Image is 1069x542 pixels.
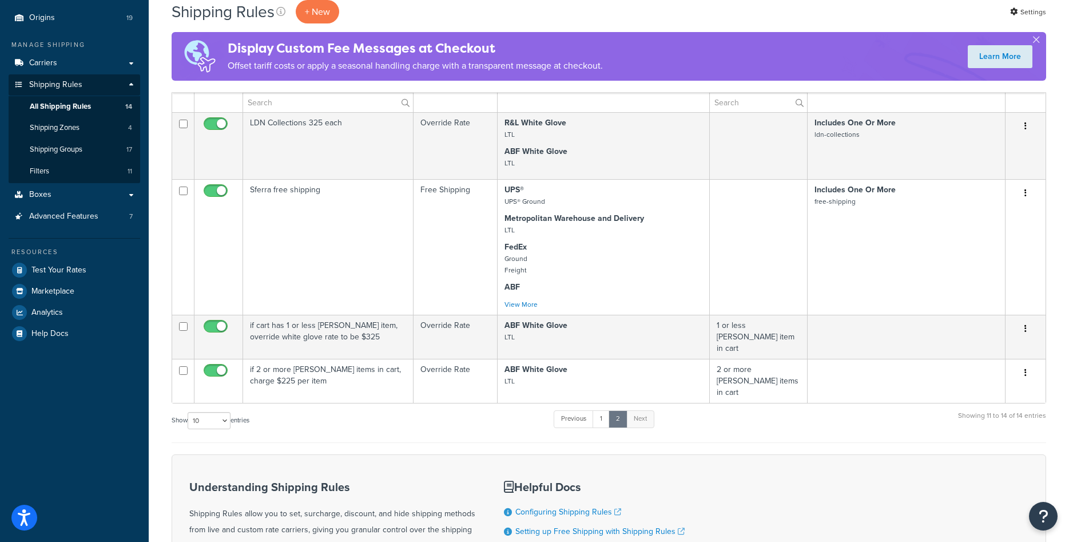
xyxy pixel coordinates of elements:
[9,139,140,160] a: Shipping Groups 17
[1010,4,1046,20] a: Settings
[9,206,140,227] li: Advanced Features
[504,332,515,342] small: LTL
[9,206,140,227] a: Advanced Features 7
[9,302,140,323] a: Analytics
[9,184,140,205] a: Boxes
[814,196,856,207] small: free-shipping
[9,161,140,182] li: Filters
[414,179,498,315] td: Free Shipping
[515,506,621,518] a: Configuring Shipping Rules
[126,13,133,23] span: 19
[9,161,140,182] a: Filters 11
[504,196,545,207] small: UPS® Ground
[9,7,140,29] li: Origins
[710,315,808,359] td: 1 or less [PERSON_NAME] item in cart
[414,112,498,179] td: Override Rate
[710,93,807,112] input: Search
[814,117,896,129] strong: Includes One Or More
[9,323,140,344] a: Help Docs
[30,167,49,176] span: Filters
[243,179,414,315] td: Sferra free shipping
[29,13,55,23] span: Origins
[172,32,228,81] img: duties-banner-06bc72dcb5fe05cb3f9472aba00be2ae8eb53ab6f0d8bb03d382ba314ac3c341.png
[814,184,896,196] strong: Includes One Or More
[504,363,567,375] strong: ABF White Glove
[31,329,69,339] span: Help Docs
[9,40,140,50] div: Manage Shipping
[128,167,132,176] span: 11
[515,525,685,537] a: Setting up Free Shipping with Shipping Rules
[1029,502,1058,531] button: Open Resource Center
[243,359,414,403] td: if 2 or more [PERSON_NAME] items in cart, charge $225 per item
[504,299,538,310] a: View More
[31,266,86,275] span: Test Your Rates
[30,102,91,112] span: All Shipping Rules
[504,145,567,157] strong: ABF White Glove
[9,96,140,117] a: All Shipping Rules 14
[228,39,603,58] h4: Display Custom Fee Messages at Checkout
[504,184,524,196] strong: UPS®
[9,7,140,29] a: Origins 19
[9,117,140,139] li: Shipping Zones
[9,53,140,74] a: Carriers
[9,117,140,139] a: Shipping Zones 4
[814,129,860,140] small: ldn-collections
[968,45,1032,68] a: Learn More
[504,225,515,235] small: LTL
[554,410,594,428] a: Previous
[710,359,808,403] td: 2 or more [PERSON_NAME] items in cart
[504,254,527,275] small: Ground Freight
[504,376,515,386] small: LTL
[593,410,610,428] a: 1
[626,410,654,428] a: Next
[504,158,515,168] small: LTL
[9,260,140,280] a: Test Your Rates
[9,139,140,160] li: Shipping Groups
[414,359,498,403] td: Override Rate
[504,481,692,493] h3: Helpful Docs
[189,481,475,493] h3: Understanding Shipping Rules
[504,241,527,253] strong: FedEx
[129,212,133,221] span: 7
[188,412,231,429] select: Showentries
[228,58,603,74] p: Offset tariff costs or apply a seasonal handling charge with a transparent message at checkout.
[504,129,515,140] small: LTL
[958,409,1046,434] div: Showing 11 to 14 of 14 entries
[504,117,566,129] strong: R&L White Glove
[9,74,140,183] li: Shipping Rules
[29,212,98,221] span: Advanced Features
[9,247,140,257] div: Resources
[243,93,413,112] input: Search
[172,1,275,23] h1: Shipping Rules
[31,287,74,296] span: Marketplace
[9,281,140,302] a: Marketplace
[504,281,520,293] strong: ABF
[30,145,82,155] span: Shipping Groups
[504,212,644,224] strong: Metropolitan Warehouse and Delivery
[243,112,414,179] td: LDN Collections 325 each
[29,58,57,68] span: Carriers
[504,319,567,331] strong: ABF White Glove
[9,96,140,117] li: All Shipping Rules
[31,308,63,318] span: Analytics
[30,123,80,133] span: Shipping Zones
[128,123,132,133] span: 4
[414,315,498,359] td: Override Rate
[125,102,132,112] span: 14
[172,412,249,429] label: Show entries
[29,190,51,200] span: Boxes
[609,410,627,428] a: 2
[9,74,140,96] a: Shipping Rules
[243,315,414,359] td: if cart has 1 or less [PERSON_NAME] item, override white glove rate to be $325
[29,80,82,90] span: Shipping Rules
[126,145,132,155] span: 17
